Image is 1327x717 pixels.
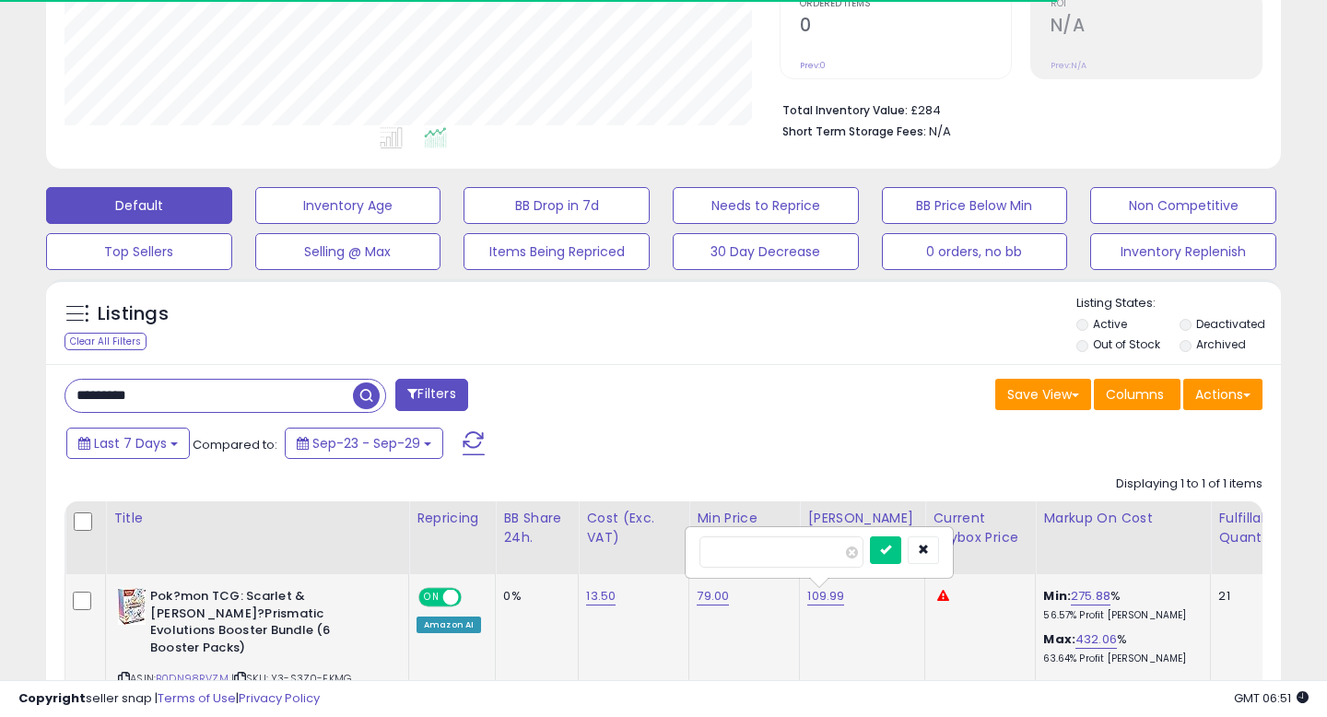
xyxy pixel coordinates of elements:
span: | SKU: Y3-S3Z0-EKMG [231,671,351,686]
h5: Listings [98,301,169,327]
label: Active [1093,316,1127,332]
a: Privacy Policy [239,689,320,707]
span: Sep-23 - Sep-29 [312,434,420,453]
div: Repricing [417,509,487,528]
p: Listing States: [1076,295,1282,312]
strong: Copyright [18,689,86,707]
button: Default [46,187,232,224]
span: Columns [1106,385,1164,404]
div: % [1043,631,1196,665]
div: Title [113,509,401,528]
a: B0DN98RVZM [156,671,229,687]
div: seller snap | | [18,690,320,708]
button: Save View [995,379,1091,410]
button: Top Sellers [46,233,232,270]
p: 56.57% Profit [PERSON_NAME] [1043,609,1196,622]
button: 30 Day Decrease [673,233,859,270]
img: 51C5mOumJ8L._SL40_.jpg [118,588,146,625]
a: 275.88 [1071,587,1110,605]
b: Max: [1043,630,1075,648]
small: Prev: N/A [1051,60,1086,71]
button: Needs to Reprice [673,187,859,224]
b: Pok?mon TCG: Scarlet & [PERSON_NAME]?Prismatic Evolutions Booster Bundle (6 Booster Packs) [150,588,374,661]
h2: N/A [1051,15,1262,40]
div: Displaying 1 to 1 of 1 items [1116,476,1262,493]
button: Actions [1183,379,1262,410]
span: Compared to: [193,436,277,453]
li: £284 [782,98,1249,120]
div: % [1043,588,1196,622]
span: 2025-10-7 06:51 GMT [1234,689,1309,707]
b: Short Term Storage Fees: [782,123,926,139]
button: Selling @ Max [255,233,441,270]
button: Sep-23 - Sep-29 [285,428,443,459]
label: Out of Stock [1093,336,1160,352]
span: OFF [459,590,488,605]
label: Archived [1196,336,1246,352]
button: Non Competitive [1090,187,1276,224]
div: Cost (Exc. VAT) [586,509,681,547]
label: Deactivated [1196,316,1265,332]
div: Min Price [697,509,792,528]
a: 109.99 [807,587,844,605]
b: Total Inventory Value: [782,102,908,118]
span: N/A [929,123,951,140]
button: Items Being Repriced [464,233,650,270]
button: Last 7 Days [66,428,190,459]
button: 0 orders, no bb [882,233,1068,270]
div: [PERSON_NAME] [807,509,917,528]
a: 432.06 [1075,630,1117,649]
span: Last 7 Days [94,434,167,453]
div: 21 [1218,588,1275,605]
a: 13.50 [586,587,616,605]
div: Fulfillable Quantity [1218,509,1282,547]
button: BB Drop in 7d [464,187,650,224]
small: Prev: 0 [800,60,826,71]
th: The percentage added to the cost of goods (COGS) that forms the calculator for Min & Max prices. [1036,501,1211,574]
div: Current Buybox Price [933,509,1028,547]
span: ON [420,590,443,605]
button: Inventory Replenish [1090,233,1276,270]
div: Clear All Filters [65,333,147,350]
div: BB Share 24h. [503,509,570,547]
div: Amazon AI [417,617,481,633]
a: 79.00 [697,587,729,605]
b: Min: [1043,587,1071,605]
button: BB Price Below Min [882,187,1068,224]
a: Terms of Use [158,689,236,707]
button: Filters [395,379,467,411]
h2: 0 [800,15,1011,40]
p: 63.64% Profit [PERSON_NAME] [1043,652,1196,665]
button: Columns [1094,379,1180,410]
button: Inventory Age [255,187,441,224]
div: Markup on Cost [1043,509,1203,528]
div: 0% [503,588,564,605]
